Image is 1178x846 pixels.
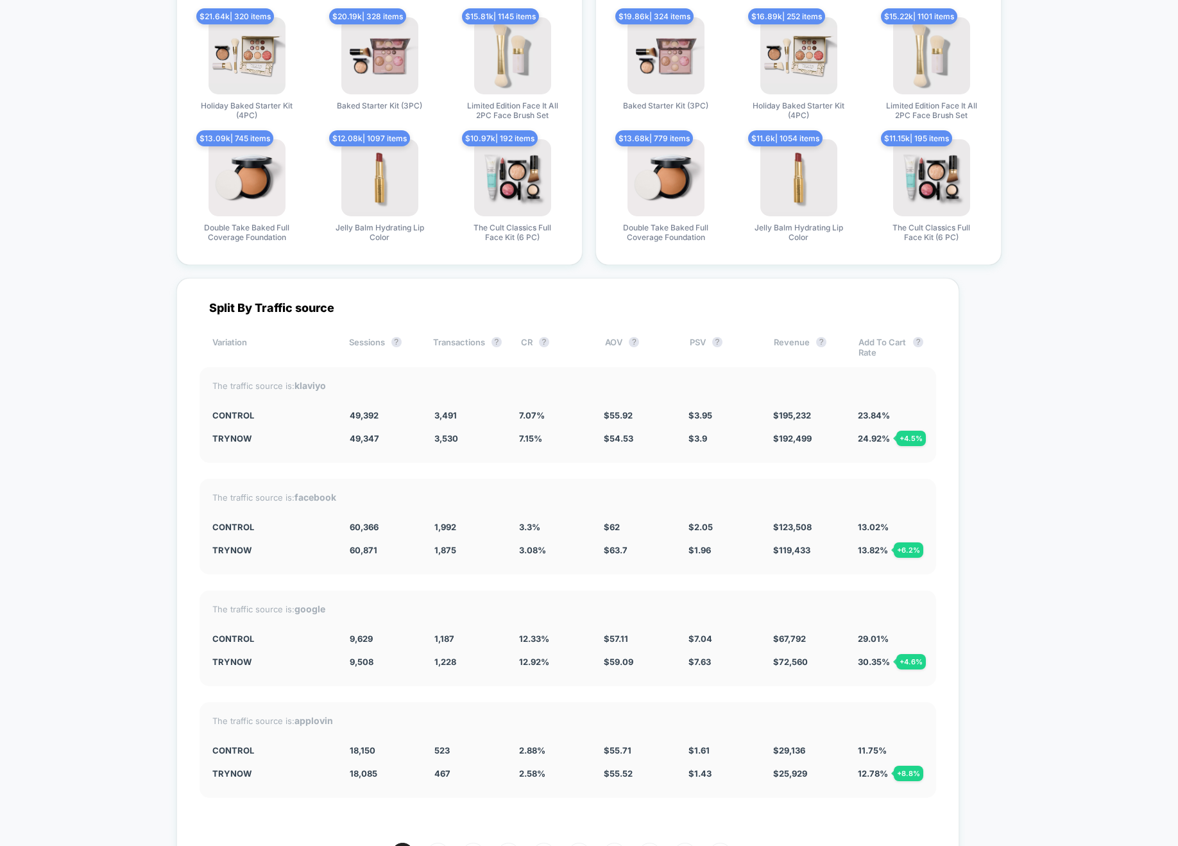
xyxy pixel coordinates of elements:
[341,139,418,216] img: produt
[629,337,639,347] button: ?
[881,8,957,24] span: $ 15.22k | 1101 items
[712,337,722,347] button: ?
[434,410,457,420] span: 3,491
[209,17,286,94] img: produt
[604,433,633,444] span: $ 54.53
[350,410,379,420] span: 49,392
[519,657,549,667] span: 12.92 %
[604,768,633,779] span: $ 55.52
[329,8,406,24] span: $ 20.19k | 328 items
[199,223,295,242] span: Double Take Baked Full Coverage Foundation
[212,715,923,726] div: The traffic source is:
[858,433,890,444] span: 24.92 %
[858,768,888,779] span: 12.78 %
[690,337,755,358] div: PSV
[751,223,847,242] span: Jelly Balm Hydrating Lip Color
[615,130,693,146] span: $ 13.68k | 779 items
[474,17,551,94] img: produt
[434,657,456,667] span: 1,228
[434,522,456,532] span: 1,992
[350,634,373,644] span: 9,629
[858,634,889,644] span: 29.01 %
[913,337,923,347] button: ?
[627,139,704,216] img: produt
[604,410,633,420] span: $ 55.92
[212,433,330,444] div: TryNow
[858,745,887,755] span: 11.75 %
[212,380,923,391] div: The traffic source is:
[294,492,336,503] strong: facebook
[434,545,456,555] span: 1,875
[604,634,628,644] span: $ 57.11
[350,657,373,667] span: 9,508
[688,768,712,779] span: $ 1.43
[858,545,888,555] span: 13.82 %
[816,337,826,347] button: ?
[604,522,620,532] span: $ 62
[748,130,823,146] span: $ 11.6k | 1054 items
[332,223,428,242] span: Jelly Balm Hydrating Lip Color
[688,522,713,532] span: $ 2.05
[604,545,627,555] span: $ 63.7
[294,715,333,726] strong: applovin
[604,745,631,755] span: $ 55.71
[688,545,711,555] span: $ 1.96
[350,545,377,555] span: 60,871
[196,8,274,24] span: $ 21.64k | 320 items
[688,634,712,644] span: $ 7.04
[212,337,330,358] div: Variation
[212,745,330,755] div: Control
[350,433,379,444] span: 49,347
[519,545,546,555] span: 3.08 %
[391,337,402,347] button: ?
[294,603,325,614] strong: google
[462,130,538,146] span: $ 10.97k | 192 items
[760,139,837,216] img: produt
[212,410,330,420] div: Control
[688,410,712,420] span: $ 3.95
[858,657,890,667] span: 30.35 %
[615,8,694,24] span: $ 19.86k | 324 items
[893,139,970,216] img: produt
[337,101,422,110] span: Baked Starter Kit (3PC)
[462,8,539,24] span: $ 15.81k | 1145 items
[773,410,811,420] span: $ 195,232
[329,130,410,146] span: $ 12.08k | 1097 items
[748,8,825,24] span: $ 16.89k | 252 items
[883,223,980,242] span: The Cult Classics Full Face Kit (6 PC)
[618,223,714,242] span: Double Take Baked Full Coverage Foundation
[688,657,711,667] span: $ 7.63
[539,337,549,347] button: ?
[349,337,414,358] div: Sessions
[773,545,810,555] span: $ 119,433
[212,657,330,667] div: TryNow
[196,130,273,146] span: $ 13.09k | 745 items
[200,301,936,315] div: Split By Traffic source
[433,337,502,358] div: Transactions
[896,431,926,446] div: + 4.5 %
[465,223,561,242] span: The Cult Classics Full Face Kit (6 PC)
[341,17,418,94] img: produt
[519,634,549,644] span: 12.33 %
[212,768,330,779] div: TryNow
[521,337,586,358] div: CR
[896,654,926,669] div: + 4.6 %
[212,492,923,503] div: The traffic source is:
[688,433,707,444] span: $ 3.9
[519,433,542,444] span: 7.15 %
[605,337,670,358] div: AOV
[688,745,710,755] span: $ 1.61
[894,766,923,781] div: + 8.8 %
[350,522,379,532] span: 60,366
[881,130,952,146] span: $ 11.15k | 195 items
[894,542,923,558] div: + 6.2 %
[858,410,890,420] span: 23.84 %
[773,634,806,644] span: $ 67,792
[893,17,970,94] img: produt
[773,657,808,667] span: $ 72,560
[350,768,377,779] span: 18,085
[751,101,847,120] span: Holiday Baked Starter Kit (4PC)
[623,101,708,110] span: Baked Starter Kit (3PC)
[434,433,458,444] span: 3,530
[773,522,812,532] span: $ 123,508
